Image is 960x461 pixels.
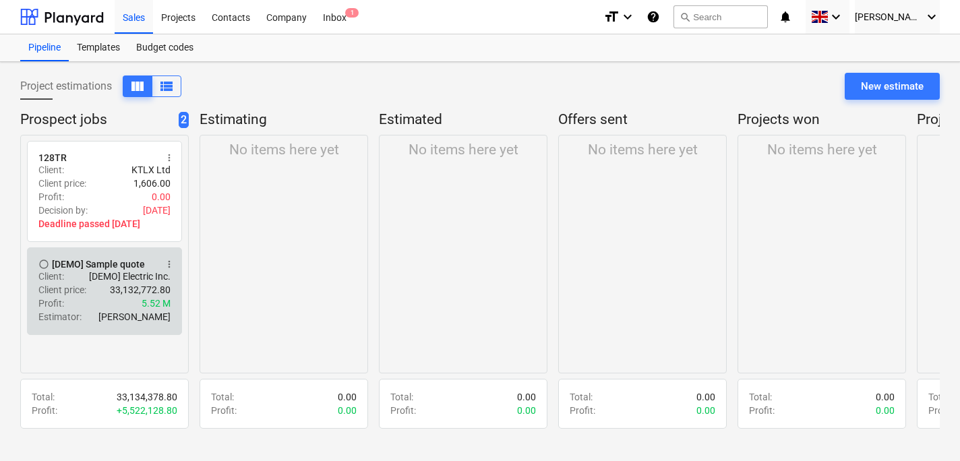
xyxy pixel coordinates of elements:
p: Projects won [738,111,901,129]
i: keyboard_arrow_down [620,9,636,25]
span: View as columns [158,78,175,94]
p: Profit : [749,404,775,417]
p: 0.00 [696,390,715,404]
span: [PERSON_NAME] [855,11,922,22]
p: Decision by : [38,204,88,217]
div: 128TR [38,152,67,163]
span: more_vert [164,259,175,270]
p: 33,134,378.80 [117,390,177,404]
p: Total : [928,390,951,404]
p: Estimating [200,111,363,129]
div: Project estimations [20,75,181,97]
p: Total : [749,390,772,404]
p: Profit : [390,404,416,417]
p: Total : [390,390,413,404]
p: 5.52 M [142,297,171,310]
p: 1,606.00 [133,177,171,190]
p: Profit : [570,404,595,417]
button: New estimate [845,73,940,100]
p: Profit : [32,404,57,417]
div: New estimate [861,78,924,95]
p: 0.00 [517,390,536,404]
p: Total : [570,390,593,404]
a: Templates [69,34,128,61]
p: Total : [211,390,234,404]
p: 0.00 [338,404,357,417]
p: 0.00 [517,404,536,417]
p: 0.00 [152,190,171,204]
p: 0.00 [338,390,357,404]
p: [DEMO] Electric Inc. [89,270,171,283]
p: Offers sent [558,111,721,129]
p: Client price : [38,283,86,297]
i: keyboard_arrow_down [828,9,844,25]
p: No items here yet [409,141,518,160]
i: Knowledge base [647,9,660,25]
p: Prospect jobs [20,111,173,129]
span: Mark as complete [38,259,49,270]
span: View as columns [129,78,146,94]
i: notifications [779,9,792,25]
p: 0.00 [876,390,895,404]
p: No items here yet [588,141,698,160]
p: Estimated [379,111,542,129]
p: [DATE] [143,204,171,217]
p: [PERSON_NAME] [98,310,171,324]
button: Search [673,5,768,28]
p: + 5,522,128.80 [117,404,177,417]
p: Client : [38,163,64,177]
div: [DEMO] Sample quote [52,259,145,270]
a: Pipeline [20,34,69,61]
p: Total : [32,390,55,404]
p: Profit : [38,297,64,310]
p: KTLX Ltd [131,163,171,177]
span: 1 [345,8,359,18]
p: 0.00 [696,404,715,417]
p: Client price : [38,177,86,190]
span: more_vert [164,152,175,163]
span: 2 [179,112,189,129]
p: No items here yet [229,141,339,160]
span: search [680,11,690,22]
p: 0.00 [876,404,895,417]
iframe: Chat Widget [893,396,960,461]
p: No items here yet [767,141,877,160]
i: keyboard_arrow_down [924,9,940,25]
i: format_size [603,9,620,25]
p: Profit : [211,404,237,417]
p: 33,132,772.80 [110,283,171,297]
p: Client : [38,270,64,283]
a: Budget codes [128,34,202,61]
p: Estimator : [38,310,82,324]
p: Profit : [38,190,64,204]
p: Deadline passed [DATE] [38,217,171,230]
